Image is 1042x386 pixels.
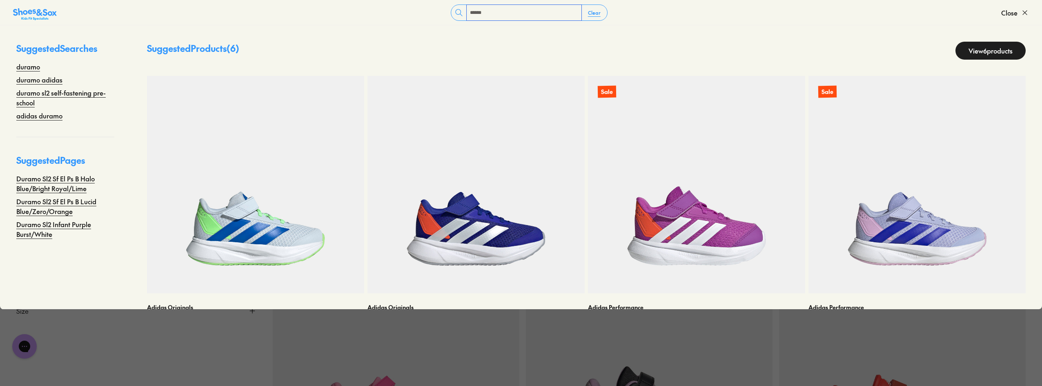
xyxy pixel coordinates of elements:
[16,219,114,239] a: Duramo Sl2 Infant Purple Burst/White
[808,303,1026,312] p: Adidas Performance
[16,75,62,85] a: duramo adidas
[13,6,57,19] a: Shoes &amp; Sox
[147,303,364,312] p: Adidas Originals
[16,62,40,71] a: duramo
[8,331,41,361] iframe: Gorgias live chat messenger
[16,299,256,322] button: Size
[227,42,239,54] span: ( 6 )
[808,76,1026,293] a: Sale
[588,76,805,293] a: Sale
[367,303,585,312] p: Adidas Originals
[16,42,114,62] p: Suggested Searches
[16,111,62,120] a: adidas duramo
[147,42,239,60] p: Suggested Products
[16,154,114,174] p: Suggested Pages
[1001,4,1029,22] button: Close
[16,306,29,316] span: Size
[818,86,837,98] p: Sale
[581,5,607,20] button: Clear
[588,303,805,312] p: Adidas Performance
[955,42,1026,60] a: View6products
[16,196,114,216] a: Duramo Sl2 Sf El Ps B Lucid Blue/Zero/Orange
[13,8,57,21] img: SNS_Logo_Responsive.svg
[1001,8,1018,18] span: Close
[598,86,616,98] p: Sale
[16,174,114,193] a: Duramo Sl2 Sf El Ps B Halo Blue/Bright Royal/Lime
[16,88,114,107] a: duramo sl2 self-fastening pre-school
